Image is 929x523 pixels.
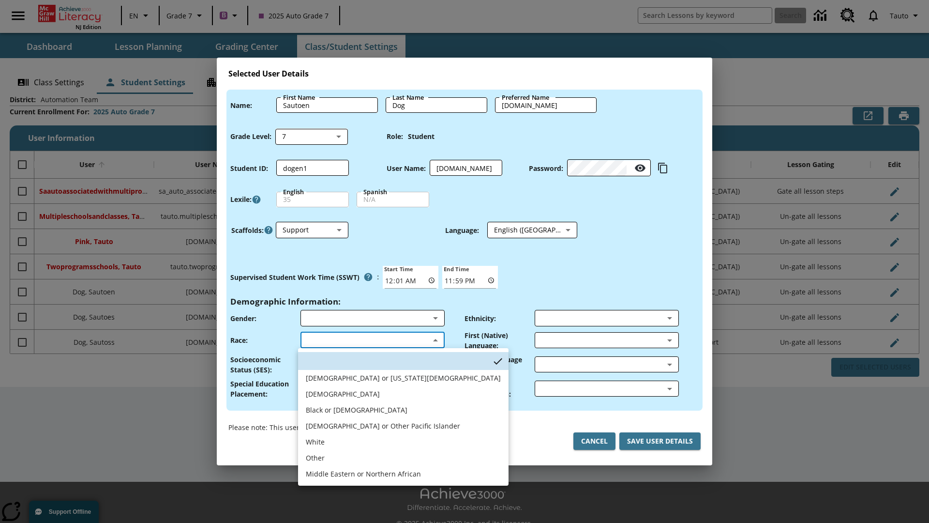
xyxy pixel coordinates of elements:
[306,373,501,383] div: American Indian or Alaska Native
[306,469,421,479] div: Middle Eastern or Northern African
[298,434,509,450] li: White
[298,352,509,370] li: No Item Selected
[298,370,509,386] li: American Indian or Alaska Native
[298,402,509,418] li: Black or African American
[306,437,325,447] div: White
[306,389,380,399] div: Asian
[306,405,407,415] div: Black or African American
[298,450,509,466] li: Other
[298,386,509,402] li: Asian
[298,418,509,434] li: Native Hawaiian or Other Pacific Islander
[298,466,509,482] li: Middle Eastern or Northern African
[306,453,325,463] div: Other
[306,421,460,431] div: Native Hawaiian or Other Pacific Islander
